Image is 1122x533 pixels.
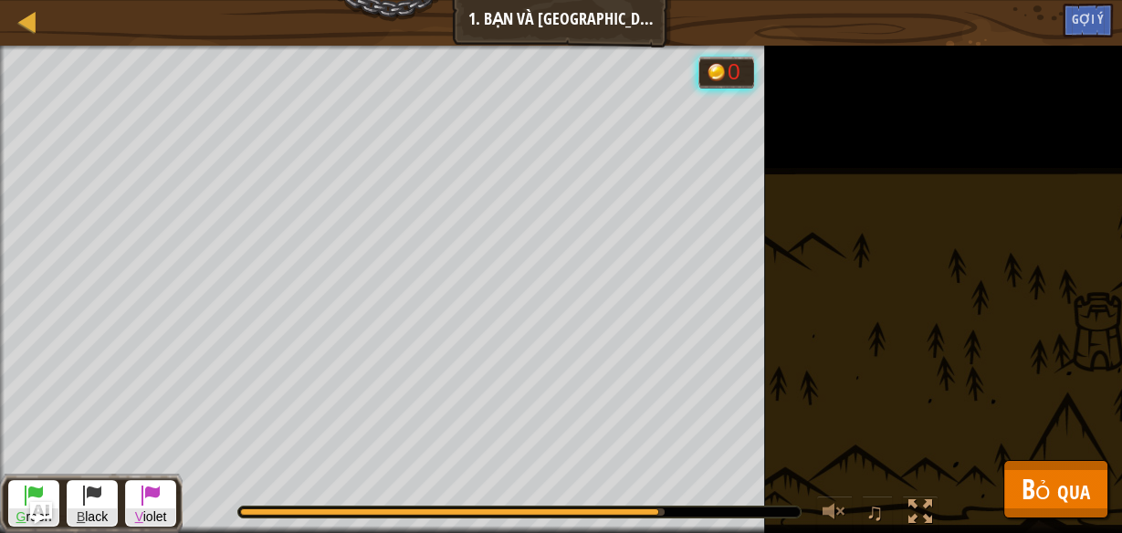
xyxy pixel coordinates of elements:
button: ♫ [862,496,893,533]
span: ♫ [865,498,884,526]
div: Team 'humans' has 0 gold. [698,57,754,89]
span: Gợi ý [1072,10,1104,27]
span: G [16,509,26,524]
button: Bỏ qua [1003,460,1108,518]
button: Green [8,480,59,527]
button: Black [67,480,118,527]
button: Violet [125,480,176,527]
button: Bật tắt chế độ toàn màn hình [902,496,938,533]
span: lack [68,508,117,526]
div: 0 [728,61,746,84]
span: Bỏ qua [1022,470,1090,507]
button: Ask AI [30,502,52,524]
span: iolet [126,508,175,526]
button: Tùy chỉnh âm lượng [816,496,853,533]
span: V [135,509,143,524]
span: reen [9,508,58,526]
span: B [77,509,85,524]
